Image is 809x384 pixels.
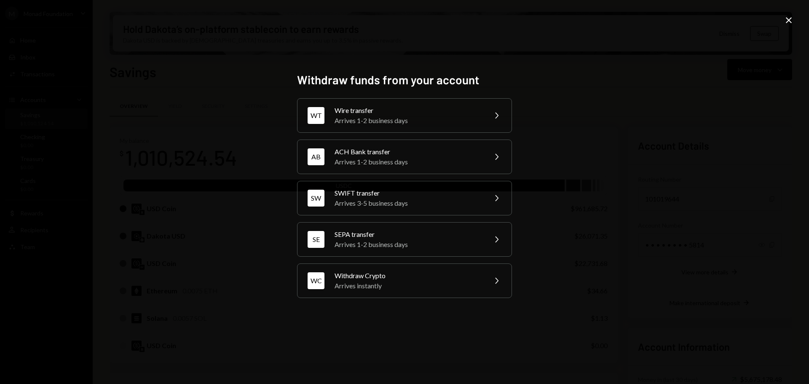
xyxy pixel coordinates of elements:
button: WCWithdraw CryptoArrives instantly [297,263,512,298]
button: SESEPA transferArrives 1-2 business days [297,222,512,257]
div: SW [308,190,324,207]
div: SWIFT transfer [335,188,481,198]
div: SE [308,231,324,248]
div: WT [308,107,324,124]
div: Arrives 1-2 business days [335,239,481,250]
button: SWSWIFT transferArrives 3-5 business days [297,181,512,215]
div: Withdraw Crypto [335,271,481,281]
div: Arrives 1-2 business days [335,115,481,126]
div: Arrives instantly [335,281,481,291]
div: Wire transfer [335,105,481,115]
h2: Withdraw funds from your account [297,72,512,88]
div: WC [308,272,324,289]
div: Arrives 3-5 business days [335,198,481,208]
button: WTWire transferArrives 1-2 business days [297,98,512,133]
div: ACH Bank transfer [335,147,481,157]
div: SEPA transfer [335,229,481,239]
div: AB [308,148,324,165]
div: Arrives 1-2 business days [335,157,481,167]
button: ABACH Bank transferArrives 1-2 business days [297,140,512,174]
